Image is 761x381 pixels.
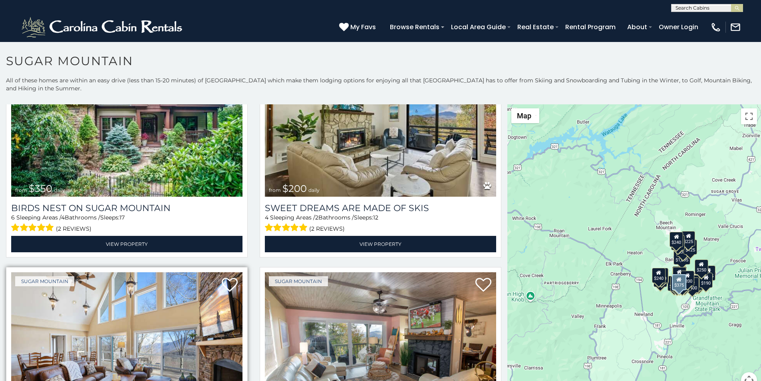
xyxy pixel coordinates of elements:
[695,259,708,275] div: $250
[315,214,318,221] span: 2
[265,203,496,213] a: Sweet Dreams Are Made Of Skis
[29,183,52,194] span: $350
[674,249,690,265] div: $1,095
[265,213,496,234] div: Sleeping Areas / Bathrooms / Sleeps:
[265,42,496,197] a: Sweet Dreams Are Made Of Skis from $200 daily
[699,273,713,288] div: $190
[265,236,496,252] a: View Property
[513,20,558,34] a: Real Estate
[741,108,757,124] button: Toggle fullscreen view
[265,214,268,221] span: 4
[386,20,443,34] a: Browse Rentals
[623,20,651,34] a: About
[681,271,694,286] div: $200
[222,277,238,294] a: Add to favorites
[15,187,27,193] span: from
[56,223,91,234] span: (2 reviews)
[561,20,620,34] a: Rental Program
[339,22,378,32] a: My Favs
[350,22,376,32] span: My Favs
[11,214,15,221] span: 6
[11,203,242,213] a: Birds Nest On Sugar Mountain
[308,187,320,193] span: daily
[730,22,741,33] img: mail-regular-white.png
[475,277,491,294] a: Add to favorites
[309,223,345,234] span: (2 reviews)
[672,274,686,290] div: $375
[517,112,531,120] span: Map
[269,187,281,193] span: from
[673,267,686,282] div: $300
[282,183,307,194] span: $200
[15,276,74,286] a: Sugar Mountain
[265,42,496,197] img: Sweet Dreams Are Made Of Skis
[11,213,242,234] div: Sleeping Areas / Bathrooms / Sleeps:
[11,42,242,197] a: Birds Nest On Sugar Mountain from $350 daily
[511,108,539,123] button: Change map style
[684,239,697,255] div: $125
[652,268,666,283] div: $240
[54,187,65,193] span: daily
[672,266,686,281] div: $190
[689,275,703,290] div: $195
[671,276,684,291] div: $155
[20,15,186,39] img: White-1-2.png
[61,214,65,221] span: 4
[11,42,242,197] img: Birds Nest On Sugar Mountain
[682,231,695,246] div: $225
[447,20,510,34] a: Local Area Guide
[710,22,721,33] img: phone-regular-white.png
[119,214,125,221] span: 17
[373,214,378,221] span: 12
[670,232,684,247] div: $240
[655,20,702,34] a: Owner Login
[11,236,242,252] a: View Property
[269,276,328,286] a: Sugar Mountain
[702,265,715,281] div: $155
